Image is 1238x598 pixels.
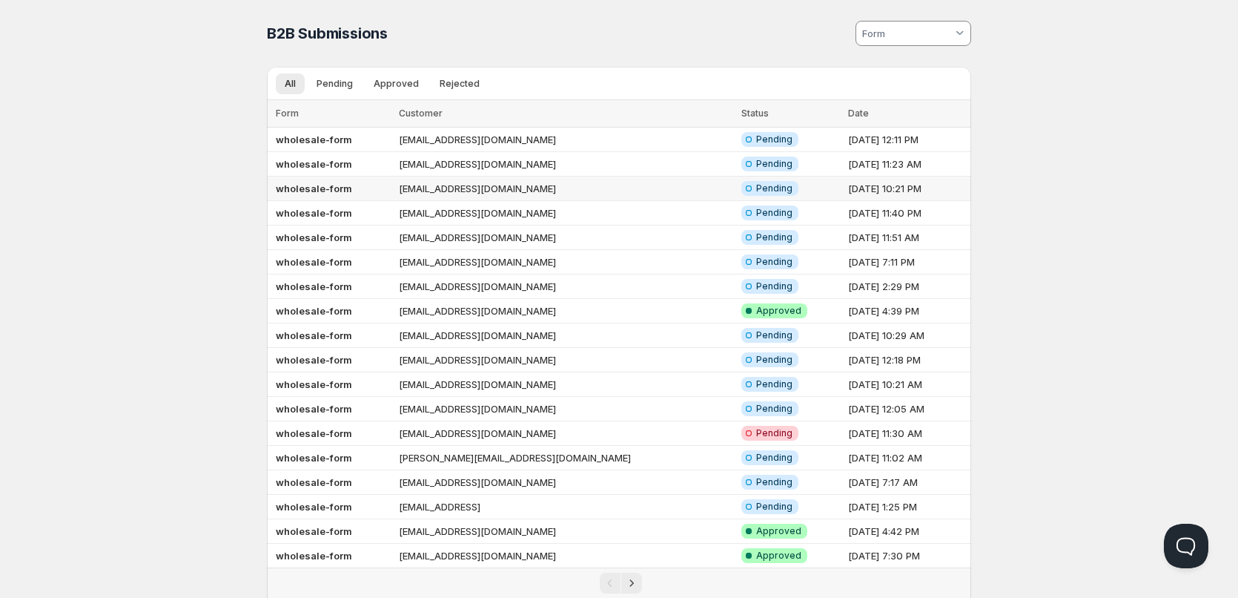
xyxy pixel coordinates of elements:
[276,354,352,366] b: wholesale-form
[276,525,352,537] b: wholesale-form
[276,476,352,488] b: wholesale-form
[394,323,737,348] td: [EMAIL_ADDRESS][DOMAIN_NAME]
[844,544,971,568] td: [DATE] 7:30 PM
[844,226,971,250] td: [DATE] 11:51 AM
[399,108,443,119] span: Customer
[285,78,296,90] span: All
[756,280,792,292] span: Pending
[267,568,971,598] nav: Pagination
[844,128,971,152] td: [DATE] 12:11 PM
[844,470,971,495] td: [DATE] 7:17 AM
[844,177,971,201] td: [DATE] 10:21 PM
[394,250,737,275] td: [EMAIL_ADDRESS][DOMAIN_NAME]
[844,519,971,544] td: [DATE] 4:42 PM
[394,397,737,421] td: [EMAIL_ADDRESS][DOMAIN_NAME]
[440,78,480,90] span: Rejected
[267,24,388,42] span: B2B Submissions
[844,250,971,275] td: [DATE] 7:11 PM
[756,550,801,562] span: Approved
[756,305,801,317] span: Approved
[756,134,792,145] span: Pending
[276,183,352,194] b: wholesale-form
[844,299,971,323] td: [DATE] 4:39 PM
[394,152,737,177] td: [EMAIL_ADDRESS][DOMAIN_NAME]
[276,452,352,464] b: wholesale-form
[394,372,737,397] td: [EMAIL_ADDRESS][DOMAIN_NAME]
[1164,524,1208,568] iframe: Help Scout Beacon - Open
[394,201,737,226] td: [EMAIL_ADDRESS][DOMAIN_NAME]
[756,231,792,243] span: Pending
[276,256,352,268] b: wholesale-form
[394,470,737,495] td: [EMAIL_ADDRESS][DOMAIN_NAME]
[276,550,352,562] b: wholesale-form
[756,476,792,488] span: Pending
[276,280,352,292] b: wholesale-form
[844,152,971,177] td: [DATE] 11:23 AM
[756,452,792,464] span: Pending
[756,427,792,439] span: Pending
[394,519,737,544] td: [EMAIL_ADDRESS][DOMAIN_NAME]
[276,305,352,317] b: wholesale-form
[276,207,352,219] b: wholesale-form
[756,207,792,219] span: Pending
[394,348,737,372] td: [EMAIL_ADDRESS][DOMAIN_NAME]
[844,495,971,519] td: [DATE] 1:25 PM
[844,348,971,372] td: [DATE] 12:18 PM
[276,501,352,513] b: wholesale-form
[844,421,971,446] td: [DATE] 11:30 AM
[741,108,769,119] span: Status
[844,275,971,299] td: [DATE] 2:29 PM
[394,226,737,250] td: [EMAIL_ADDRESS][DOMAIN_NAME]
[394,495,737,519] td: [EMAIL_ADDRESS]
[276,403,352,415] b: wholesale-form
[394,544,737,568] td: [EMAIL_ADDRESS][DOMAIN_NAME]
[860,22,953,45] input: Form
[394,299,737,323] td: [EMAIL_ADDRESS][DOMAIN_NAME]
[844,397,971,421] td: [DATE] 12:05 AM
[276,329,352,341] b: wholesale-form
[394,446,737,470] td: [PERSON_NAME][EMAIL_ADDRESS][DOMAIN_NAME]
[756,329,792,341] span: Pending
[374,78,419,90] span: Approved
[844,446,971,470] td: [DATE] 11:02 AM
[756,354,792,366] span: Pending
[844,201,971,226] td: [DATE] 11:40 PM
[276,134,352,145] b: wholesale-form
[394,128,737,152] td: [EMAIL_ADDRESS][DOMAIN_NAME]
[394,421,737,446] td: [EMAIL_ADDRESS][DOMAIN_NAME]
[276,158,352,170] b: wholesale-form
[756,501,792,513] span: Pending
[394,275,737,299] td: [EMAIL_ADDRESS][DOMAIN_NAME]
[276,108,299,119] span: Form
[317,78,353,90] span: Pending
[621,573,642,594] button: Next
[848,108,869,119] span: Date
[276,231,352,243] b: wholesale-form
[756,525,801,537] span: Approved
[756,378,792,390] span: Pending
[276,378,352,390] b: wholesale-form
[276,427,352,439] b: wholesale-form
[756,403,792,415] span: Pending
[756,183,792,194] span: Pending
[844,372,971,397] td: [DATE] 10:21 AM
[756,256,792,268] span: Pending
[756,158,792,170] span: Pending
[394,177,737,201] td: [EMAIL_ADDRESS][DOMAIN_NAME]
[844,323,971,348] td: [DATE] 10:29 AM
